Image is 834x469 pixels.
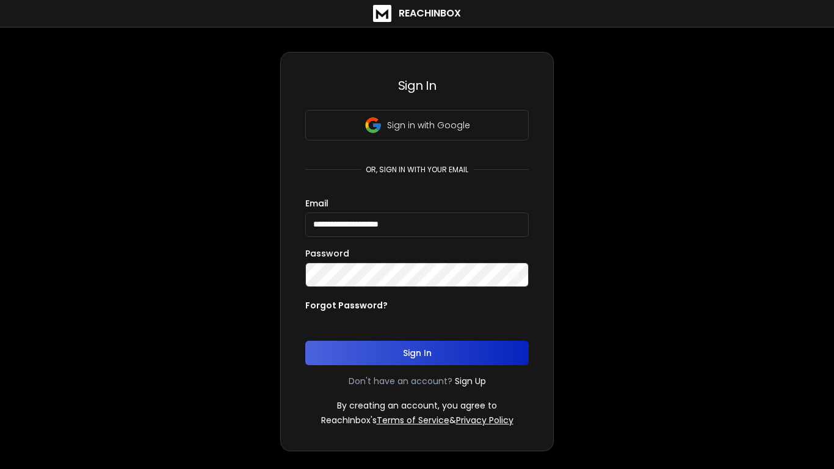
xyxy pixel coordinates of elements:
img: logo [373,5,391,22]
p: By creating an account, you agree to [337,399,497,412]
h1: ReachInbox [399,6,461,21]
label: Email [305,199,328,208]
a: Privacy Policy [456,414,513,426]
label: Password [305,249,349,258]
a: ReachInbox [373,5,461,22]
p: or, sign in with your email [361,165,473,175]
p: Forgot Password? [305,299,388,311]
button: Sign In [305,341,529,365]
p: Don't have an account? [349,375,452,387]
p: Sign in with Google [387,119,470,131]
h3: Sign In [305,77,529,94]
a: Terms of Service [377,414,449,426]
a: Sign Up [455,375,486,387]
p: ReachInbox's & [321,414,513,426]
button: Sign in with Google [305,110,529,140]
